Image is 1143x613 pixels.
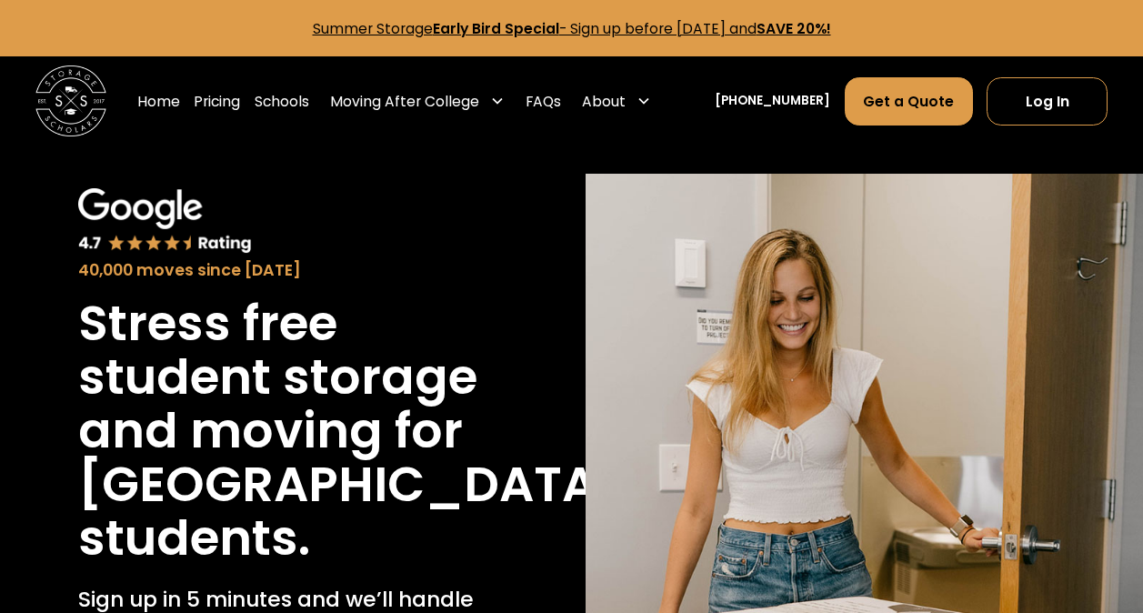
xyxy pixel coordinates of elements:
a: Get a Quote [845,77,973,126]
a: [PHONE_NUMBER] [715,92,830,111]
a: FAQs [526,76,561,126]
a: Log In [987,77,1108,126]
a: Summer StorageEarly Bird Special- Sign up before [DATE] andSAVE 20%! [313,19,831,38]
div: About [576,76,658,126]
a: Home [137,76,180,126]
div: About [582,91,626,112]
h1: [GEOGRAPHIC_DATA] [78,457,621,511]
div: Moving After College [323,76,511,126]
div: 40,000 moves since [DATE] [78,258,479,282]
a: Schools [255,76,309,126]
h1: students. [78,511,310,565]
strong: SAVE 20%! [757,19,831,38]
h1: Stress free student storage and moving for [78,296,479,457]
img: Google 4.7 star rating [78,188,252,255]
img: Storage Scholars main logo [35,65,106,136]
div: Moving After College [330,91,479,112]
a: Pricing [194,76,240,126]
strong: Early Bird Special [433,19,559,38]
